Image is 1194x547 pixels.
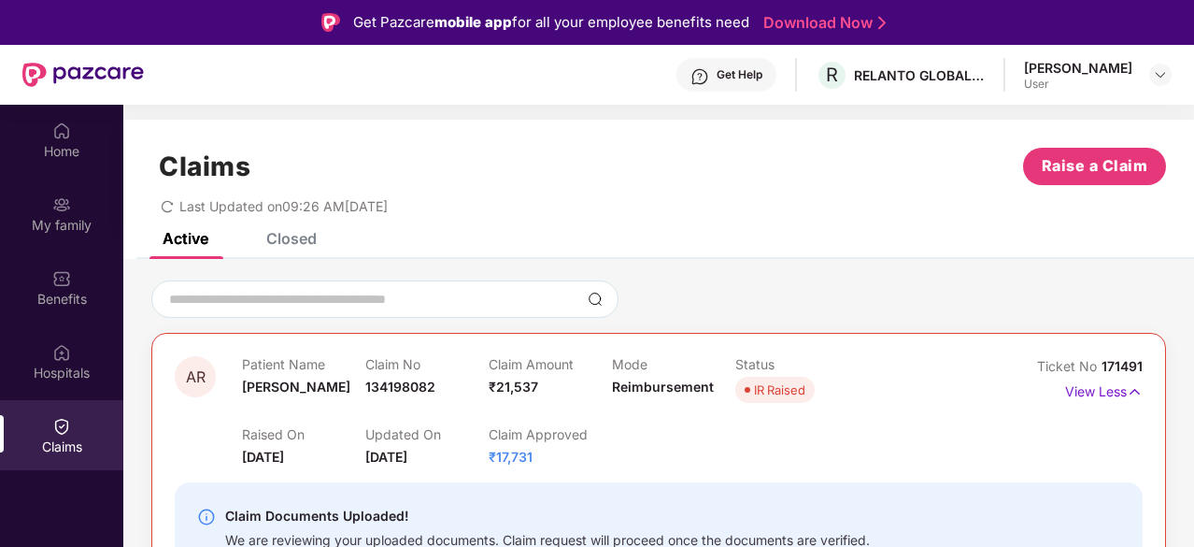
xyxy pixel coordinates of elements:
div: [PERSON_NAME] [1024,59,1132,77]
span: AR [186,369,206,385]
div: Claim Documents Uploaded! [225,505,870,527]
img: svg+xml;base64,PHN2ZyBpZD0iRHJvcGRvd24tMzJ4MzIiIHhtbG5zPSJodHRwOi8vd3d3LnczLm9yZy8yMDAwL3N2ZyIgd2... [1153,67,1168,82]
span: [DATE] [365,449,407,465]
img: Stroke [878,13,886,33]
img: svg+xml;base64,PHN2ZyBpZD0iSW5mby0yMHgyMCIgeG1sbnM9Imh0dHA6Ly93d3cudzMub3JnLzIwMDAvc3ZnIiB3aWR0aD... [197,508,216,526]
span: 171491 [1102,358,1143,374]
img: svg+xml;base64,PHN2ZyBpZD0iU2VhcmNoLTMyeDMyIiB4bWxucz0iaHR0cDovL3d3dy53My5vcmcvMjAwMC9zdmciIHdpZH... [588,292,603,307]
button: Raise a Claim [1023,148,1166,185]
img: Logo [321,13,340,32]
p: Mode [612,356,735,372]
img: svg+xml;base64,PHN2ZyBpZD0iQmVuZWZpdHMiIHhtbG5zPSJodHRwOi8vd3d3LnczLm9yZy8yMDAwL3N2ZyIgd2lkdGg9Ij... [52,269,71,288]
strong: mobile app [434,13,512,31]
p: Claim Amount [489,356,612,372]
div: User [1024,77,1132,92]
span: ₹17,731 [489,449,533,465]
img: svg+xml;base64,PHN2ZyB3aWR0aD0iMjAiIGhlaWdodD0iMjAiIHZpZXdCb3g9IjAgMCAyMCAyMCIgZmlsbD0ibm9uZSIgeG... [52,195,71,214]
span: [DATE] [242,449,284,465]
span: redo [161,198,174,214]
span: 134198082 [365,379,435,395]
img: svg+xml;base64,PHN2ZyBpZD0iQ2xhaW0iIHhtbG5zPSJodHRwOi8vd3d3LnczLm9yZy8yMDAwL3N2ZyIgd2lkdGg9IjIwIi... [52,417,71,436]
img: svg+xml;base64,PHN2ZyBpZD0iSG9tZSIgeG1sbnM9Imh0dHA6Ly93d3cudzMub3JnLzIwMDAvc3ZnIiB3aWR0aD0iMjAiIG... [52,122,71,140]
span: Ticket No [1037,358,1102,374]
span: Last Updated on 09:26 AM[DATE] [179,198,388,214]
span: R [826,64,838,86]
img: svg+xml;base64,PHN2ZyB4bWxucz0iaHR0cDovL3d3dy53My5vcmcvMjAwMC9zdmciIHdpZHRoPSIxNyIgaGVpZ2h0PSIxNy... [1127,381,1143,402]
p: Claim Approved [489,426,612,442]
div: Active [163,229,208,248]
div: Get Pazcare for all your employee benefits need [353,11,749,34]
p: Updated On [365,426,489,442]
p: Raised On [242,426,365,442]
span: Raise a Claim [1042,154,1148,178]
div: Closed [266,229,317,248]
p: Patient Name [242,356,365,372]
div: RELANTO GLOBAL PRIVATE LIMITED [854,66,985,84]
span: ₹21,537 [489,379,538,395]
h1: Claims [159,151,250,182]
p: View Less [1065,377,1143,402]
p: Status [735,356,859,372]
a: Download Now [763,13,880,33]
span: [PERSON_NAME] [242,379,350,395]
span: Reimbursement [612,379,714,395]
img: svg+xml;base64,PHN2ZyBpZD0iSG9zcGl0YWxzIiB4bWxucz0iaHR0cDovL3d3dy53My5vcmcvMjAwMC9zdmciIHdpZHRoPS... [52,343,71,362]
p: Claim No [365,356,489,372]
div: IR Raised [754,381,805,399]
div: Get Help [717,67,762,82]
img: svg+xml;base64,PHN2ZyBpZD0iSGVscC0zMngzMiIgeG1sbnM9Imh0dHA6Ly93d3cudzMub3JnLzIwMDAvc3ZnIiB3aWR0aD... [690,67,709,86]
img: New Pazcare Logo [22,63,144,87]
